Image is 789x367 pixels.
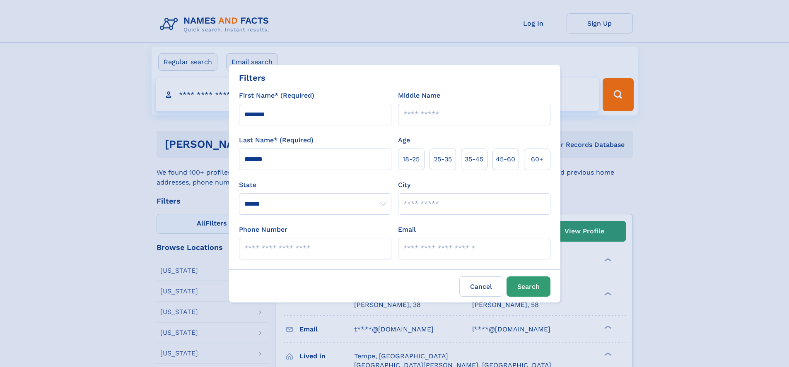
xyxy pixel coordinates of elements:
span: 60+ [531,154,543,164]
label: Cancel [459,276,503,297]
label: First Name* (Required) [239,91,314,101]
div: Filters [239,72,265,84]
span: 35‑45 [465,154,483,164]
button: Search [507,276,550,297]
label: City [398,180,410,190]
label: Email [398,225,416,235]
span: 18‑25 [403,154,420,164]
span: 25‑35 [434,154,452,164]
label: Middle Name [398,91,440,101]
span: 45‑60 [496,154,515,164]
label: Phone Number [239,225,287,235]
label: State [239,180,391,190]
label: Age [398,135,410,145]
label: Last Name* (Required) [239,135,314,145]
